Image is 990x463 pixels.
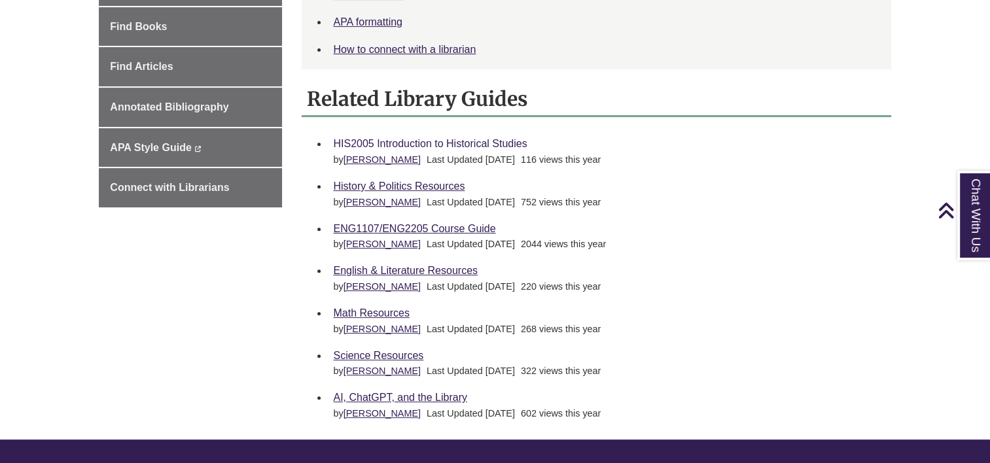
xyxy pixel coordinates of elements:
[333,16,402,27] a: APA formatting
[344,197,421,207] a: [PERSON_NAME]
[333,307,410,318] a: Math Resources
[344,281,421,292] a: [PERSON_NAME]
[333,281,423,292] span: by
[333,392,467,403] a: AI, ChatGPT, and the Library
[110,61,173,72] span: Find Articles
[521,366,601,376] span: 322 views this year
[99,7,282,46] a: Find Books
[333,350,423,361] a: Science Resources
[344,366,421,376] a: [PERSON_NAME]
[302,82,891,117] h2: Related Library Guides
[521,408,601,419] span: 602 views this year
[344,408,421,419] a: [PERSON_NAME]
[521,239,606,249] span: 2044 views this year
[427,154,515,165] span: Last Updated [DATE]
[110,142,191,153] span: APA Style Guide
[427,239,515,249] span: Last Updated [DATE]
[427,281,515,292] span: Last Updated [DATE]
[521,154,601,165] span: 116 views this year
[333,44,476,55] a: How to connect with a librarian
[427,408,515,419] span: Last Updated [DATE]
[427,197,515,207] span: Last Updated [DATE]
[110,101,228,112] span: Annotated Bibliography
[333,223,495,234] a: ENG1107/ENG2205 Course Guide
[110,182,229,193] span: Connect with Librarians
[99,47,282,86] a: Find Articles
[344,239,421,249] a: [PERSON_NAME]
[99,168,282,207] a: Connect with Librarians
[344,154,421,165] a: [PERSON_NAME]
[333,180,465,192] a: History & Politics Resources
[99,88,282,127] a: Annotated Bibliography
[99,128,282,167] a: APA Style Guide
[333,197,423,207] span: by
[333,239,423,249] span: by
[521,197,601,207] span: 752 views this year
[333,154,423,165] span: by
[194,146,202,152] i: This link opens in a new window
[521,281,601,292] span: 220 views this year
[938,201,987,219] a: Back to Top
[333,265,478,276] a: English & Literature Resources
[333,138,527,149] a: HIS2005 Introduction to Historical Studies
[110,21,167,32] span: Find Books
[333,366,423,376] span: by
[427,324,515,334] span: Last Updated [DATE]
[333,324,423,334] span: by
[333,408,423,419] span: by
[344,324,421,334] a: [PERSON_NAME]
[521,324,601,334] span: 268 views this year
[427,366,515,376] span: Last Updated [DATE]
